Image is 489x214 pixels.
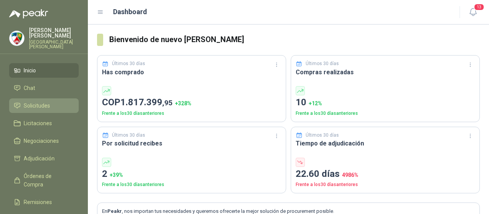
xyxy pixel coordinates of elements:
a: Chat [9,81,79,95]
span: + 12 % [309,100,322,106]
span: Adjudicación [24,154,55,163]
span: Licitaciones [24,119,52,127]
p: Frente a los 30 días anteriores [296,181,475,188]
img: Company Logo [10,31,24,46]
span: Solicitudes [24,101,50,110]
p: Frente a los 30 días anteriores [102,181,281,188]
p: Últimos 30 días [306,132,339,139]
a: Inicio [9,63,79,78]
span: ,95 [162,98,173,107]
span: + 328 % [175,100,191,106]
h3: Has comprado [102,67,281,77]
p: Últimos 30 días [112,60,145,67]
a: Licitaciones [9,116,79,131]
span: Órdenes de Compra [24,172,71,189]
p: 2 [102,167,281,181]
a: Órdenes de Compra [9,169,79,192]
p: [PERSON_NAME] [PERSON_NAME] [29,28,79,38]
b: Peakr [107,208,122,214]
p: Frente a los 30 días anteriores [296,110,475,117]
p: [GEOGRAPHIC_DATA][PERSON_NAME] [29,40,79,49]
span: 13 [474,3,484,11]
p: Frente a los 30 días anteriores [102,110,281,117]
img: Logo peakr [9,9,48,18]
span: 4986 % [342,172,358,178]
span: Chat [24,84,35,92]
span: Negociaciones [24,137,59,145]
p: Últimos 30 días [112,132,145,139]
h3: Tiempo de adjudicación [296,139,475,148]
a: Adjudicación [9,151,79,166]
p: Últimos 30 días [306,60,339,67]
h3: Por solicitud recibes [102,139,281,148]
span: Remisiones [24,198,52,206]
h1: Dashboard [113,7,147,17]
span: + 39 % [110,172,123,178]
h3: Bienvenido de nuevo [PERSON_NAME] [109,34,480,46]
button: 13 [466,5,480,19]
p: COP [102,95,281,110]
a: Remisiones [9,195,79,209]
p: 10 [296,95,475,110]
a: Negociaciones [9,134,79,148]
h3: Compras realizadas [296,67,475,77]
p: 22.60 días [296,167,475,181]
span: Inicio [24,66,36,75]
a: Solicitudes [9,98,79,113]
span: 1.817.399 [120,97,173,108]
